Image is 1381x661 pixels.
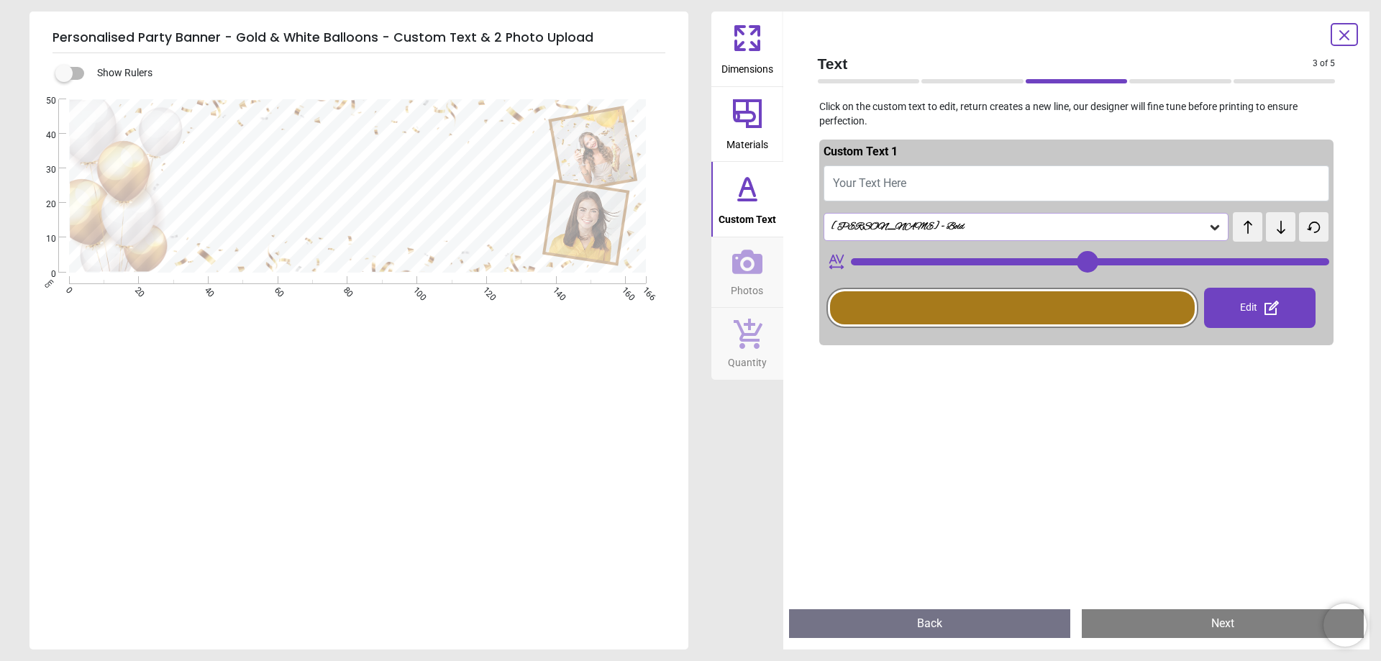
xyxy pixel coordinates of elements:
[833,176,906,190] span: Your Text Here
[789,609,1071,638] button: Back
[53,23,665,53] h5: Personalised Party Banner - Gold & White Balloons - Custom Text & 2 Photo Upload
[1204,288,1316,328] div: Edit
[824,145,898,158] span: Custom Text 1
[818,53,1313,74] span: Text
[29,199,56,211] span: 20
[64,65,688,82] div: Show Rulers
[830,221,1208,233] div: [PERSON_NAME] - Bold
[824,165,1330,201] button: Your Text Here
[726,131,768,152] span: Materials
[721,55,773,77] span: Dimensions
[719,206,776,227] span: Custom Text
[731,277,763,298] span: Photos
[29,164,56,176] span: 30
[711,12,783,86] button: Dimensions
[711,162,783,237] button: Custom Text
[1313,58,1335,70] span: 3 of 5
[806,100,1347,128] p: Click on the custom text to edit, return creates a new line, our designer will fine tune before p...
[728,349,767,370] span: Quantity
[1082,609,1364,638] button: Next
[1323,603,1367,647] iframe: Brevo live chat
[29,233,56,245] span: 10
[711,308,783,380] button: Quantity
[29,268,56,281] span: 0
[29,95,56,107] span: 50
[29,129,56,142] span: 40
[711,237,783,308] button: Photos
[711,87,783,162] button: Materials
